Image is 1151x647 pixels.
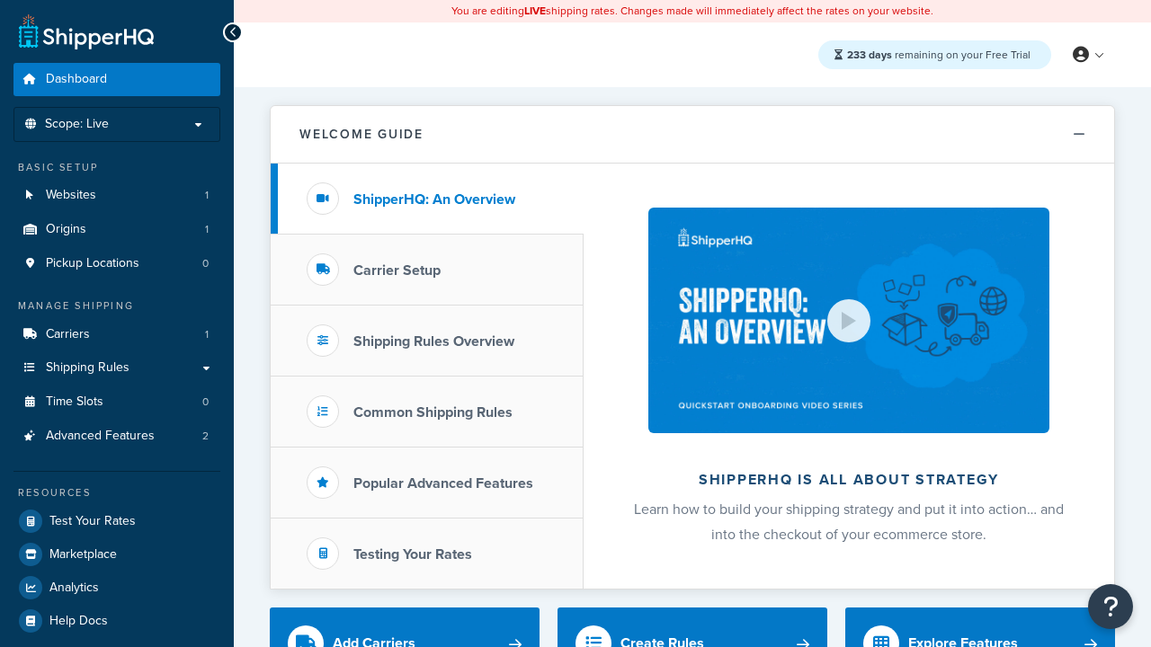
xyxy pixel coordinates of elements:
[13,420,220,453] a: Advanced Features2
[13,386,220,419] a: Time Slots0
[49,514,136,529] span: Test Your Rates
[46,188,96,203] span: Websites
[353,191,515,208] h3: ShipperHQ: An Overview
[49,547,117,563] span: Marketplace
[353,546,472,563] h3: Testing Your Rates
[13,247,220,280] li: Pickup Locations
[202,256,209,271] span: 0
[353,475,533,492] h3: Popular Advanced Features
[13,179,220,212] a: Websites1
[45,117,109,132] span: Scope: Live
[46,394,103,410] span: Time Slots
[299,128,424,141] h2: Welcome Guide
[46,360,129,376] span: Shipping Rules
[631,472,1066,488] h2: ShipperHQ is all about strategy
[353,404,513,421] h3: Common Shipping Rules
[205,327,209,342] span: 1
[648,208,1049,433] img: ShipperHQ is all about strategy
[13,538,220,571] a: Marketplace
[202,394,209,410] span: 0
[13,318,220,351] a: Carriers1
[353,262,441,279] h3: Carrier Setup
[524,3,546,19] b: LIVE
[13,318,220,351] li: Carriers
[13,505,220,537] a: Test Your Rates
[46,72,107,87] span: Dashboard
[847,47,1031,63] span: remaining on your Free Trial
[49,581,99,596] span: Analytics
[13,298,220,314] div: Manage Shipping
[46,327,90,342] span: Carriers
[46,222,86,237] span: Origins
[13,386,220,419] li: Time Slots
[13,213,220,246] a: Origins1
[205,188,209,203] span: 1
[13,605,220,637] a: Help Docs
[49,614,108,629] span: Help Docs
[271,106,1114,164] button: Welcome Guide
[13,63,220,96] a: Dashboard
[13,213,220,246] li: Origins
[1088,584,1133,629] button: Open Resource Center
[202,429,209,444] span: 2
[13,247,220,280] a: Pickup Locations0
[634,499,1064,545] span: Learn how to build your shipping strategy and put it into action… and into the checkout of your e...
[13,485,220,501] div: Resources
[353,333,514,350] h3: Shipping Rules Overview
[46,429,155,444] span: Advanced Features
[46,256,139,271] span: Pickup Locations
[13,179,220,212] li: Websites
[13,160,220,175] div: Basic Setup
[205,222,209,237] span: 1
[13,351,220,385] a: Shipping Rules
[13,572,220,604] a: Analytics
[847,47,892,63] strong: 233 days
[13,420,220,453] li: Advanced Features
